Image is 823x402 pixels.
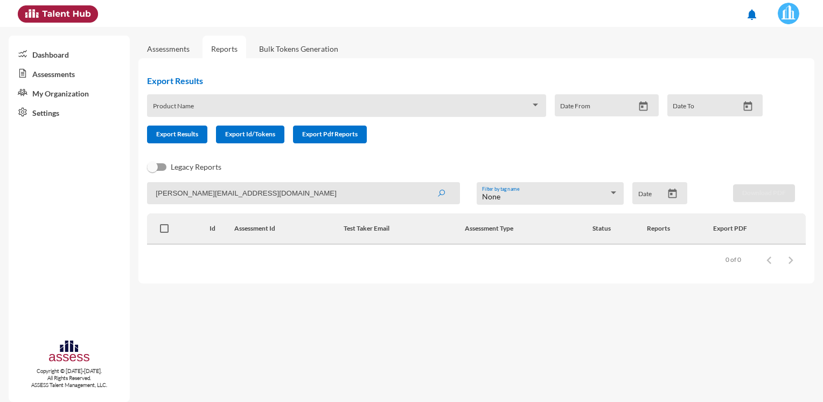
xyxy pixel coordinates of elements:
[216,126,284,143] button: Export Id/Tokens
[647,213,713,245] th: Reports
[482,192,500,201] span: None
[758,249,780,271] button: Previous page
[733,184,795,202] button: Download PDF
[147,182,460,204] input: Search by name, token, assessment type, etc.
[663,188,682,199] button: Open calendar
[147,126,207,143] button: Export Results
[9,102,130,122] a: Settings
[48,339,90,365] img: assesscompany-logo.png
[726,255,741,264] div: 0 of 0
[171,161,221,174] span: Legacy Reports
[780,249,801,271] button: Next page
[465,213,592,245] th: Assessment Type
[147,75,771,86] h2: Export Results
[210,213,234,245] th: Id
[713,213,806,245] th: Export PDF
[9,44,130,64] a: Dashboard
[9,83,130,102] a: My Organization
[234,213,344,245] th: Assessment Id
[147,245,806,275] mat-paginator: Select page
[293,126,367,143] button: Export Pdf Reports
[742,189,786,197] span: Download PDF
[634,101,653,112] button: Open calendar
[745,8,758,21] mat-icon: notifications
[156,130,198,138] span: Export Results
[344,213,465,245] th: Test Taker Email
[738,101,757,112] button: Open calendar
[225,130,275,138] span: Export Id/Tokens
[250,36,347,62] a: Bulk Tokens Generation
[592,213,647,245] th: Status
[302,130,358,138] span: Export Pdf Reports
[147,44,190,53] a: Assessments
[203,36,246,62] a: Reports
[9,64,130,83] a: Assessments
[9,368,130,389] p: Copyright © [DATE]-[DATE]. All Rights Reserved. ASSESS Talent Management, LLC.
